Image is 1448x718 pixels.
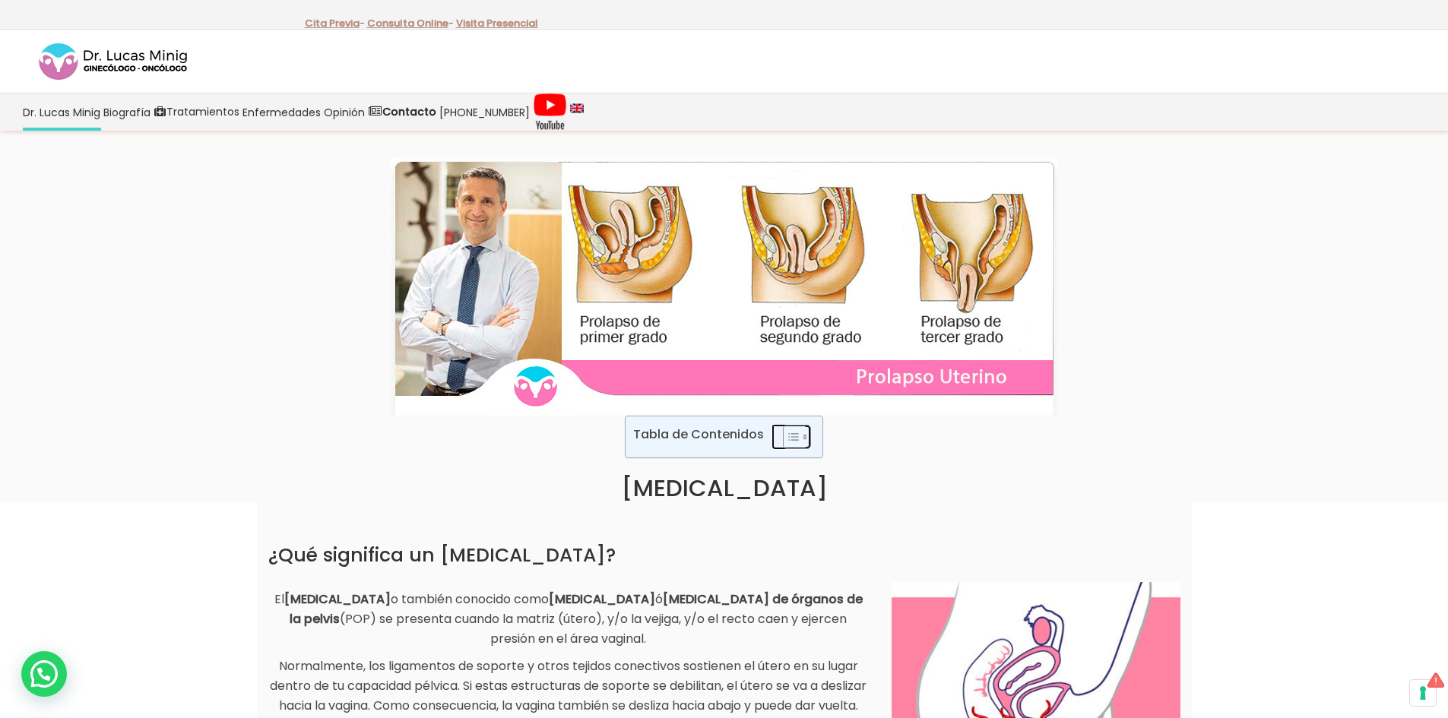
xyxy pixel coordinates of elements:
img: prolapso uterino definición [391,157,1057,416]
p: - [367,14,454,33]
p: Tabla de Contenidos [633,425,764,443]
a: Opinión [322,93,366,131]
a: Enfermedades [241,93,322,131]
img: Videos Youtube Ginecología [533,93,567,131]
a: Cita Previa [305,16,360,30]
span: Tratamientos [166,103,239,121]
strong: [MEDICAL_DATA] [549,590,655,608]
a: Tratamientos [152,93,241,131]
span: Dr. Lucas Minig [23,103,100,121]
img: language english [570,103,584,112]
strong: [MEDICAL_DATA] [284,590,391,608]
a: Toggle Table of Content [772,424,807,450]
a: [PHONE_NUMBER] [438,93,531,131]
span: [PHONE_NUMBER] [439,103,530,121]
a: Videos Youtube Ginecología [531,93,569,131]
a: Consulta Online [367,16,448,30]
p: - [305,14,365,33]
p: El o también conocido como ó (POP) se presenta cuando la matriz (útero), y/o la vejiga, y/o el re... [268,590,869,649]
a: Contacto [366,93,438,131]
strong: Contacto [382,104,436,119]
a: language english [569,93,585,131]
strong: [MEDICAL_DATA] de órganos de la pelvis [290,590,863,628]
h2: ¿Qué significa un [MEDICAL_DATA]? [268,544,1180,567]
span: Opinión [324,103,365,121]
a: Visita Presencial [456,16,538,30]
div: WhatsApp contact [21,651,67,697]
a: Biografía [102,93,152,131]
span: Biografía [103,103,151,121]
a: Dr. Lucas Minig [21,93,102,131]
span: Enfermedades [242,103,321,121]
